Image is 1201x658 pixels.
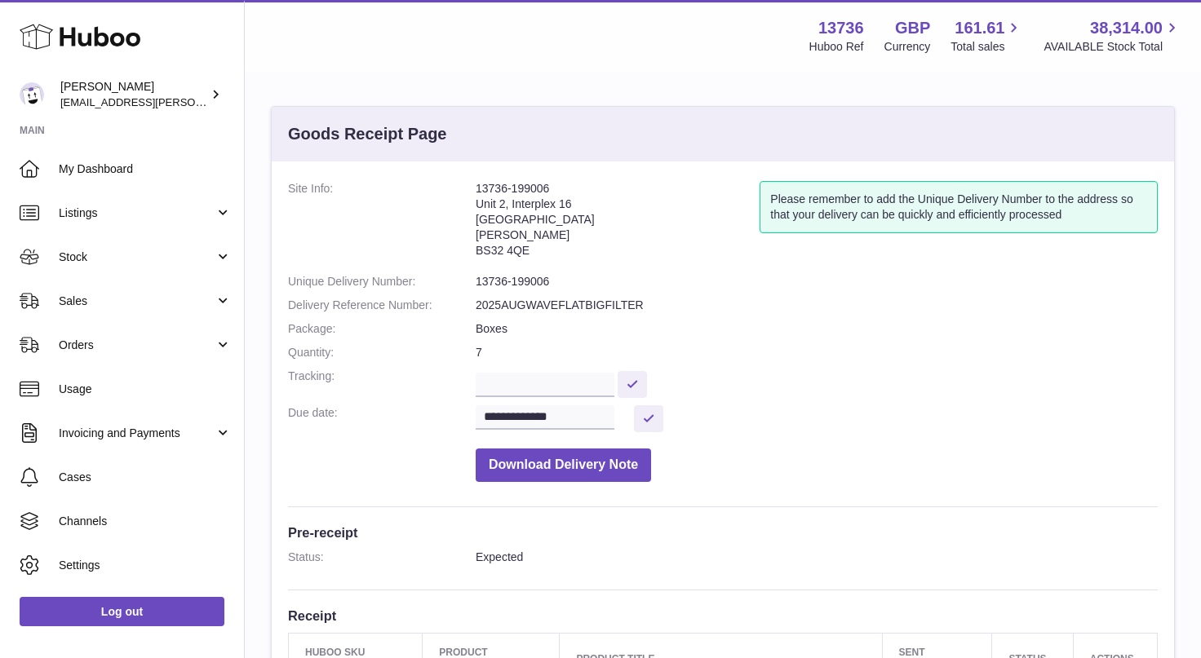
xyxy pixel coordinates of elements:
[288,607,1158,625] h3: Receipt
[288,123,447,145] h3: Goods Receipt Page
[288,523,1158,541] h3: Pre-receipt
[288,405,476,432] dt: Due date:
[59,558,232,573] span: Settings
[476,181,760,266] address: 13736-199006 Unit 2, Interplex 16 [GEOGRAPHIC_DATA] [PERSON_NAME] BS32 4QE
[476,274,1158,289] dd: 13736-199006
[59,426,215,441] span: Invoicing and Payments
[884,39,931,55] div: Currency
[60,79,207,110] div: [PERSON_NAME]
[476,298,1158,313] dd: 2025AUGWAVEFLATBIGFILTER
[951,17,1023,55] a: 161.61 Total sales
[809,39,864,55] div: Huboo Ref
[476,321,1158,337] dd: Boxes
[476,550,1158,565] dd: Expected
[288,321,476,337] dt: Package:
[955,17,1004,39] span: 161.61
[288,369,476,397] dt: Tracking:
[1090,17,1163,39] span: 38,314.00
[951,39,1023,55] span: Total sales
[59,338,215,353] span: Orders
[20,597,224,626] a: Log out
[288,345,476,360] dt: Quantity:
[60,95,327,108] span: [EMAIL_ADDRESS][PERSON_NAME][DOMAIN_NAME]
[476,448,651,482] button: Download Delivery Note
[288,298,476,313] dt: Delivery Reference Number:
[288,181,476,266] dt: Site Info:
[59,250,215,265] span: Stock
[59,294,215,309] span: Sales
[288,274,476,289] dt: Unique Delivery Number:
[59,470,232,485] span: Cases
[288,550,476,565] dt: Status:
[59,382,232,397] span: Usage
[59,514,232,529] span: Channels
[20,82,44,107] img: horia@orea.uk
[59,205,215,221] span: Listings
[895,17,930,39] strong: GBP
[1044,39,1181,55] span: AVAILABLE Stock Total
[1044,17,1181,55] a: 38,314.00 AVAILABLE Stock Total
[476,345,1158,360] dd: 7
[59,161,232,177] span: My Dashboard
[818,17,864,39] strong: 13736
[760,181,1158,233] div: Please remember to add the Unique Delivery Number to the address so that your delivery can be qui...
